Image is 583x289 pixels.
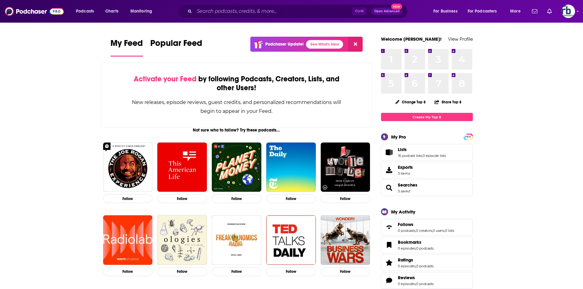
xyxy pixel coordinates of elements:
[130,7,152,16] span: Monitoring
[398,147,407,152] span: Lists
[383,183,395,192] a: Searches
[150,38,202,57] a: Popular Feed
[398,239,421,245] span: Bookmarks
[381,254,473,271] span: Ratings
[391,134,406,140] div: My Pro
[381,144,473,161] span: Lists
[132,98,342,116] div: New releases, episode reviews, guest credits, and personalized recommendations will begin to appe...
[110,38,143,52] span: My Feed
[103,194,153,203] button: Follow
[398,171,413,176] span: 3 items
[266,194,316,203] button: Follow
[381,237,473,253] span: Bookmarks
[433,7,458,16] span: For Business
[157,267,207,276] button: Follow
[422,154,423,158] span: ,
[103,267,153,276] button: Follow
[433,228,444,233] a: 0 users
[398,275,434,280] a: Reviews
[110,38,143,57] a: My Feed
[381,36,442,42] a: Welcome [PERSON_NAME]!
[510,7,521,16] span: More
[392,98,430,106] button: Change Top 8
[398,147,446,152] a: Lists
[398,154,422,158] a: 16 podcast lists
[157,215,207,265] img: Ologies with Alie Ward
[183,4,413,18] div: Search podcasts, credits, & more...
[194,6,352,16] input: Search podcasts, credits, & more...
[398,165,413,170] span: Exports
[381,180,473,196] span: Searches
[321,267,370,276] button: Follow
[529,6,540,17] a: Show notifications dropdown
[506,6,528,16] button: open menu
[445,228,454,233] a: 0 lists
[101,6,122,16] a: Charts
[266,143,316,192] img: The Daily
[212,267,261,276] button: Follow
[383,148,395,157] a: Lists
[212,143,261,192] img: Planet Money
[383,166,395,174] span: Exports
[416,246,434,250] a: 0 podcasts
[321,215,370,265] a: Business Wars
[321,143,370,192] img: My Favorite Murder with Karen Kilgariff and Georgia Hardstark
[157,143,207,192] a: This American Life
[398,264,416,268] a: 0 episodes
[398,257,434,263] a: Ratings
[265,42,304,47] p: Podchaser Update!
[416,228,432,233] a: 0 creators
[398,182,417,188] a: Searches
[416,264,434,268] a: 0 podcasts
[562,5,575,18] span: Logged in as johannarb
[134,74,196,83] span: Activate your Feed
[101,128,373,133] div: Not sure who to follow? Try these podcasts...
[398,228,415,233] a: 0 podcasts
[72,6,102,16] button: open menu
[266,215,316,265] img: TED Talks Daily
[383,241,395,249] a: Bookmarks
[150,38,202,52] span: Popular Feed
[352,7,367,15] span: Ctrl K
[5,6,64,17] img: Podchaser - Follow, Share and Rate Podcasts
[465,135,472,139] span: PRO
[383,276,395,285] a: Reviews
[103,143,153,192] img: The Joe Rogan Experience
[103,215,153,265] img: Radiolab
[444,228,445,233] span: ,
[448,36,473,42] a: View Profile
[126,6,160,16] button: open menu
[398,222,413,227] span: Follows
[398,246,416,250] a: 0 episodes
[464,6,506,16] button: open menu
[383,223,395,232] a: Follows
[306,40,343,49] a: See What's New
[423,154,446,158] a: 0 episode lists
[432,228,433,233] span: ,
[398,222,454,227] a: Follows
[76,7,94,16] span: Podcasts
[434,96,462,108] button: Share Top 8
[398,257,413,263] span: Ratings
[381,113,473,121] a: Create My Top 8
[416,282,434,286] a: 0 podcasts
[429,6,465,16] button: open menu
[157,194,207,203] button: Follow
[465,134,472,139] a: PRO
[266,267,316,276] button: Follow
[391,209,415,215] div: My Activity
[545,6,554,17] a: Show notifications dropdown
[381,219,473,235] span: Follows
[212,215,261,265] img: Freakonomics Radio
[321,194,370,203] button: Follow
[381,162,473,178] a: Exports
[398,189,410,193] a: 3 saved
